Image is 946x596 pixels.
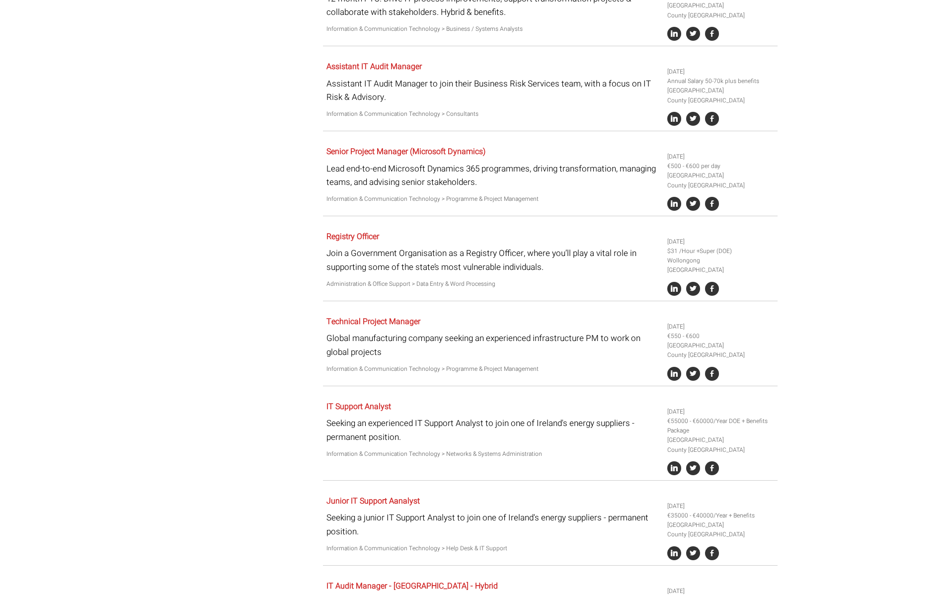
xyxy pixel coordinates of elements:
[667,1,774,20] li: [GEOGRAPHIC_DATA] County [GEOGRAPHIC_DATA]
[667,237,774,247] li: [DATE]
[667,152,774,162] li: [DATE]
[667,520,774,539] li: [GEOGRAPHIC_DATA] County [GEOGRAPHIC_DATA]
[667,247,774,256] li: $31 /Hour +Super (DOE)
[667,511,774,520] li: €35000 - €40000/Year + Benefits
[326,247,660,273] p: Join a Government Organisation as a Registry Officer, where you’ll play a vital role in supportin...
[667,587,774,596] li: [DATE]
[667,86,774,105] li: [GEOGRAPHIC_DATA] County [GEOGRAPHIC_DATA]
[326,495,420,507] a: Junior IT Support Aanalyst
[326,61,422,73] a: Assistant IT Audit Manager
[326,109,660,119] p: Information & Communication Technology > Consultants
[667,322,774,332] li: [DATE]
[667,77,774,86] li: Annual Salary 50-70k plus benefits
[326,146,485,158] a: Senior Project Manager (Microsoft Dynamics)
[667,332,774,341] li: €550 - €600
[326,544,660,553] p: Information & Communication Technology > Help Desk & IT Support
[326,580,498,592] a: IT Audit Manager - [GEOGRAPHIC_DATA] - Hybrid
[326,194,660,204] p: Information & Communication Technology > Programme & Project Management
[667,407,774,417] li: [DATE]
[326,364,660,374] p: Information & Communication Technology > Programme & Project Management
[667,341,774,360] li: [GEOGRAPHIC_DATA] County [GEOGRAPHIC_DATA]
[667,417,774,435] li: €55000 - €60000/Year DOE + Benefits Package
[667,256,774,275] li: Wollongong [GEOGRAPHIC_DATA]
[326,449,660,459] p: Information & Communication Technology > Networks & Systems Administration
[326,417,660,443] p: Seeking an experienced IT Support Analyst to join one of Ireland's energy suppliers - permanent p...
[326,279,660,289] p: Administration & Office Support > Data Entry & Word Processing
[326,316,420,328] a: Technical Project Manager
[326,511,660,538] p: Seeking a junior IT Support Analyst to join one of Ireland's energy suppliers - permanent position.
[667,67,774,77] li: [DATE]
[667,435,774,454] li: [GEOGRAPHIC_DATA] County [GEOGRAPHIC_DATA]
[667,171,774,190] li: [GEOGRAPHIC_DATA] County [GEOGRAPHIC_DATA]
[667,502,774,511] li: [DATE]
[326,332,660,358] p: Global manufacturing company seeking an experienced infrastructure PM to work on global projects
[326,231,379,243] a: Registry Officer
[326,162,660,189] p: Lead end-to-end Microsoft Dynamics 365 programmes, driving transformation, managing teams, and ad...
[326,77,660,104] p: Assistant IT Audit Manager to join their Business Risk Services team, with a focus on IT Risk & A...
[326,401,391,413] a: IT Support Analyst
[326,24,660,34] p: Information & Communication Technology > Business / Systems Analysts
[667,162,774,171] li: €500 - €600 per day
